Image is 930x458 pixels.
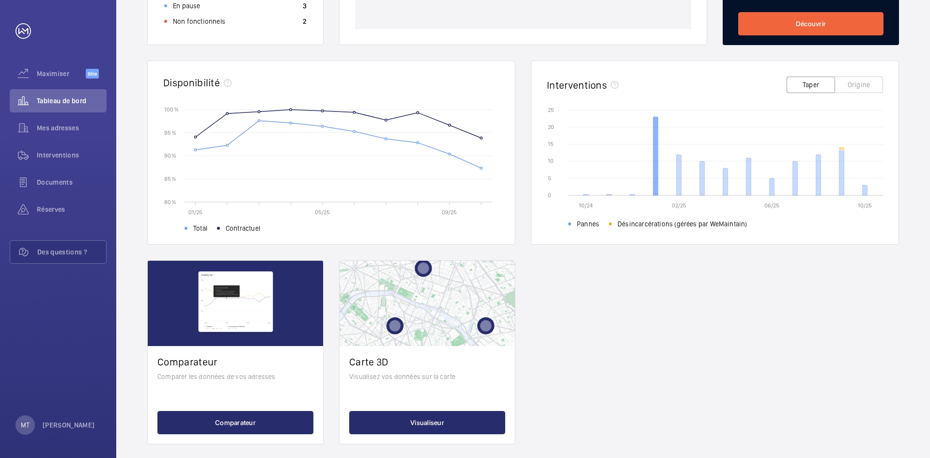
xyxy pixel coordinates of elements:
text: 100 % [164,106,179,112]
text: 0 [548,192,551,199]
font: Carte 3D [349,356,388,368]
font: Disponibilité [163,77,220,89]
button: Visualiseur [349,411,505,434]
span: Contractuel [226,223,260,233]
font: Mes adresses [37,124,79,132]
font: Visualiseur [410,419,444,426]
a: Découvrir [738,12,883,35]
text: 01/25 [188,209,202,216]
text: 25 [548,107,554,113]
font: 3 [303,2,307,10]
button: Taper [787,77,835,93]
font: Interventions [547,79,607,91]
font: Comparateur [157,356,217,368]
button: Origine [835,77,883,93]
font: Maximiser [37,70,69,78]
span: Pannes [577,219,599,229]
font: Des questions ? [37,248,87,256]
font: Bêta [88,71,97,77]
font: [PERSON_NAME] [43,421,95,429]
text: 80 % [164,198,176,205]
text: 10/25 [858,202,872,209]
font: 2 [303,17,307,25]
font: Non fonctionnels [173,17,225,25]
text: 5 [548,175,551,182]
text: 09/25 [442,209,457,216]
font: Comparateur [215,419,256,426]
span: Désincarcérations (gérées par WeMaintain) [618,219,747,229]
font: Tableau de bord [37,97,86,105]
font: Origine [848,81,870,89]
font: En pause [173,2,200,10]
span: Total [193,223,207,233]
text: 06/25 [764,202,779,209]
font: Interventions [37,151,79,159]
font: Découvrir [796,20,826,28]
font: Documents [37,178,73,186]
text: 95 % [164,129,176,136]
font: Comparer les données de vos adresses [157,373,276,380]
button: Comparateur [157,411,313,434]
font: Visualisez vos données sur la carte [349,373,455,380]
text: 10/24 [579,202,593,209]
text: 02/25 [672,202,686,209]
text: 10 [548,158,554,164]
font: MT [21,421,30,429]
font: Réserves [37,205,65,213]
text: 20 [548,124,554,130]
text: 05/25 [315,209,330,216]
text: 90 % [164,152,176,159]
text: 15 [548,141,554,147]
text: 85 % [164,175,176,182]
